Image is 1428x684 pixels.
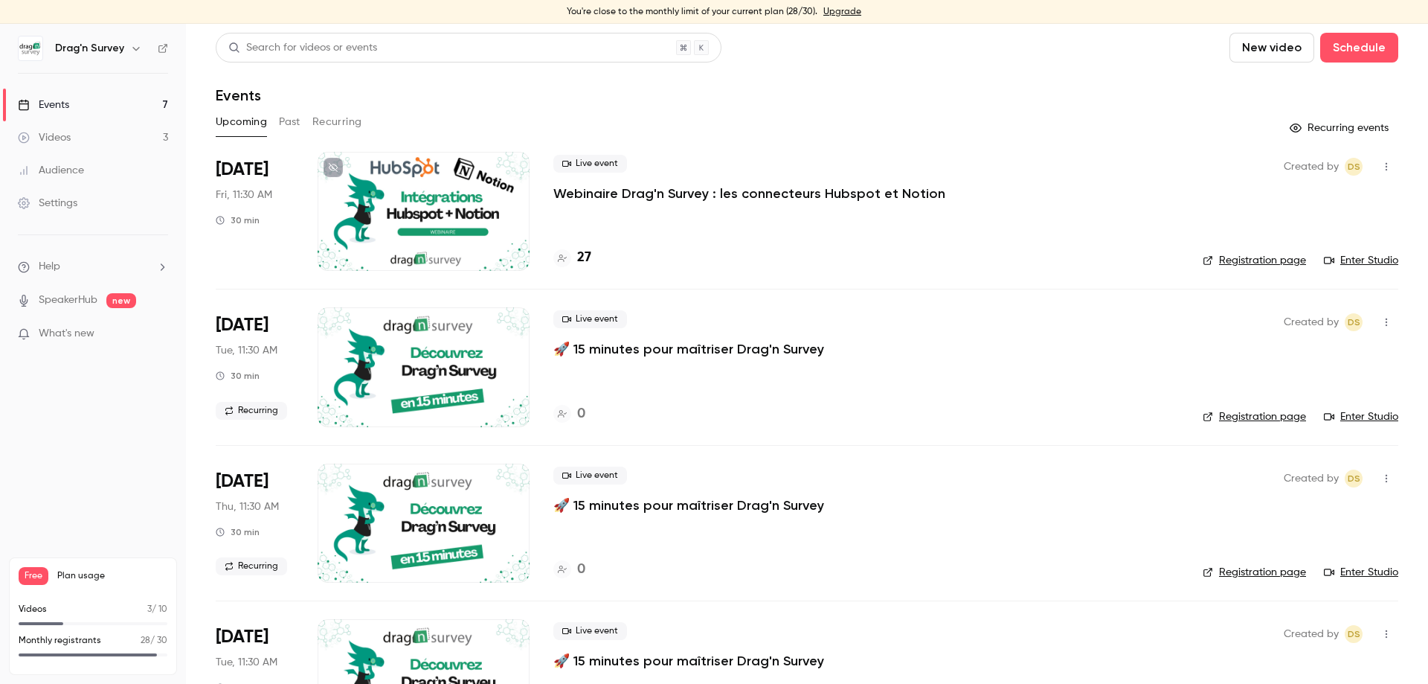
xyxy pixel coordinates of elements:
[147,605,152,614] span: 3
[553,496,824,514] a: 🚀 15 minutes pour maîtriser Drag'n Survey
[106,293,136,308] span: new
[553,340,824,358] a: 🚀 15 minutes pour maîtriser Drag'n Survey
[216,307,294,426] div: Sep 30 Tue, 11:30 AM (Europe/Paris)
[1345,158,1363,176] span: Drag'n Survey
[1324,409,1398,424] a: Enter Studio
[553,185,945,202] a: Webinaire Drag'n Survey : les connecteurs Hubspot et Notion
[216,557,287,575] span: Recurring
[216,470,268,493] span: [DATE]
[216,188,272,202] span: Fri, 11:30 AM
[216,158,268,182] span: [DATE]
[1203,253,1306,268] a: Registration page
[18,259,168,275] li: help-dropdown-opener
[216,152,294,271] div: Sep 26 Fri, 11:30 AM (Europe/Paris)
[1348,158,1360,176] span: DS
[1203,409,1306,424] a: Registration page
[216,214,260,226] div: 30 min
[1348,313,1360,331] span: DS
[1345,313,1363,331] span: Drag'n Survey
[216,655,277,670] span: Tue, 11:30 AM
[19,634,101,648] p: Monthly registrants
[216,110,267,134] button: Upcoming
[18,163,84,178] div: Audience
[228,40,377,56] div: Search for videos or events
[1283,116,1398,140] button: Recurring events
[19,603,47,616] p: Videos
[553,467,627,485] span: Live event
[577,404,585,424] h4: 0
[141,634,167,648] p: / 30
[279,110,300,134] button: Past
[216,499,279,514] span: Thu, 11:30 AM
[1320,33,1398,63] button: Schedule
[1345,625,1363,643] span: Drag'n Survey
[147,603,167,616] p: / 10
[18,98,69,112] div: Events
[1348,470,1360,488] span: DS
[823,6,861,18] a: Upgrade
[216,343,277,358] span: Tue, 11:30 AM
[216,402,287,420] span: Recurring
[312,110,362,134] button: Recurring
[1284,625,1339,643] span: Created by
[216,370,260,382] div: 30 min
[19,36,42,60] img: Drag'n Survey
[216,464,294,583] div: Oct 2 Thu, 11:30 AM (Europe/Paris)
[39,293,97,308] a: SpeakerHub
[150,327,168,341] iframe: Noticeable Trigger
[1324,253,1398,268] a: Enter Studio
[553,652,824,670] a: 🚀 15 minutes pour maîtriser Drag'n Survey
[216,625,268,649] span: [DATE]
[553,248,591,268] a: 27
[1284,158,1339,176] span: Created by
[18,196,77,211] div: Settings
[1284,470,1339,488] span: Created by
[141,636,150,645] span: 28
[1284,313,1339,331] span: Created by
[1345,470,1363,488] span: Drag'n Survey
[1229,33,1314,63] button: New video
[216,86,261,104] h1: Events
[39,259,60,275] span: Help
[216,313,268,337] span: [DATE]
[553,622,627,640] span: Live event
[553,310,627,328] span: Live event
[577,248,591,268] h4: 27
[1348,625,1360,643] span: DS
[39,326,94,342] span: What's new
[553,560,585,580] a: 0
[19,567,48,585] span: Free
[18,130,71,145] div: Videos
[577,560,585,580] h4: 0
[553,404,585,424] a: 0
[55,41,124,56] h6: Drag'n Survey
[1324,565,1398,580] a: Enter Studio
[553,155,627,173] span: Live event
[1203,565,1306,580] a: Registration page
[216,526,260,538] div: 30 min
[57,570,167,582] span: Plan usage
